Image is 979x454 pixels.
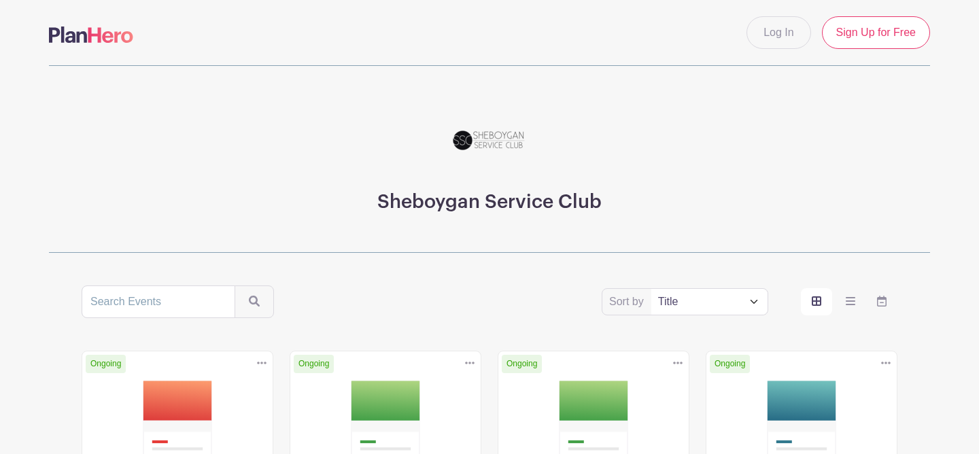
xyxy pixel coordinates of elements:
[377,191,602,214] h3: Sheboygan Service Club
[746,16,810,49] a: Log In
[49,27,133,43] img: logo-507f7623f17ff9eddc593b1ce0a138ce2505c220e1c5a4e2b4648c50719b7d32.svg
[822,16,930,49] a: Sign Up for Free
[82,285,235,318] input: Search Events
[609,294,648,310] label: Sort by
[449,99,530,180] img: SSC_Logo_NEW.png
[801,288,897,315] div: order and view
